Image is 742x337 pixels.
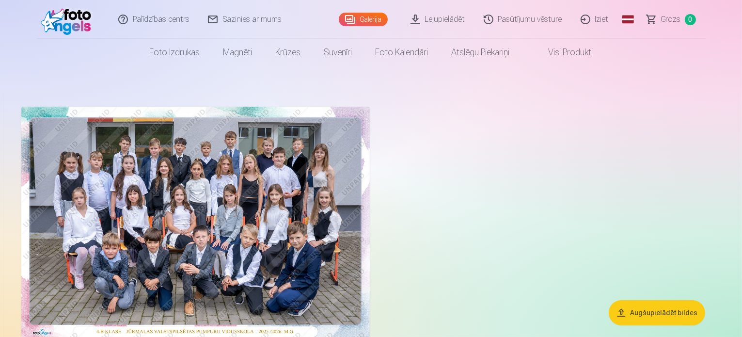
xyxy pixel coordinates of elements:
a: Suvenīri [312,39,363,66]
span: 0 [685,14,696,25]
a: Galerija [339,13,388,26]
a: Foto kalendāri [363,39,440,66]
img: /fa3 [41,4,96,35]
a: Foto izdrukas [138,39,211,66]
button: Augšupielādēt bildes [609,300,705,325]
a: Visi produkti [521,39,604,66]
span: Grozs [661,14,681,25]
a: Magnēti [211,39,264,66]
a: Atslēgu piekariņi [440,39,521,66]
a: Krūzes [264,39,312,66]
